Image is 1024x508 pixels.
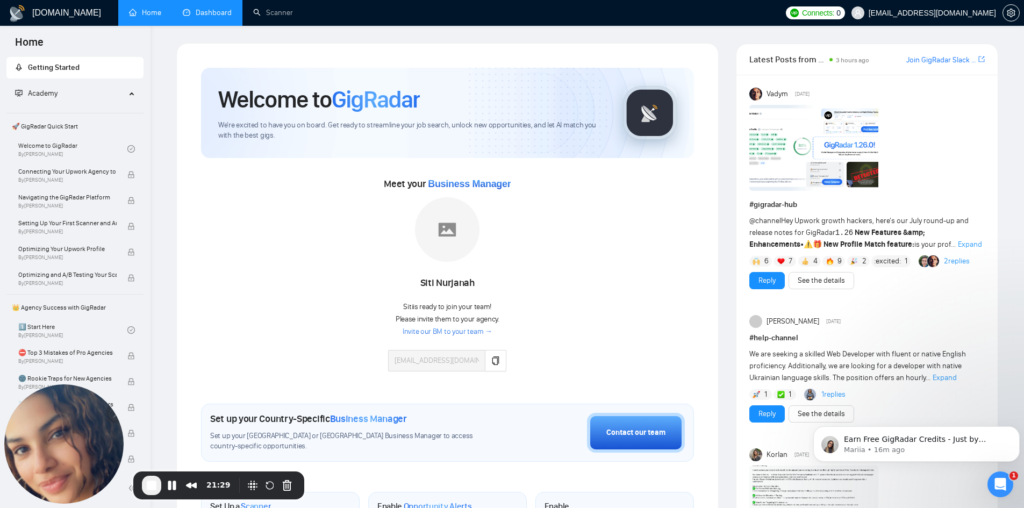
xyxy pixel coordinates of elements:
[210,413,407,425] h1: Set up your Country-Specific
[749,105,878,191] img: F09AC4U7ATU-image.png
[749,88,762,101] img: Vadym
[18,244,117,254] span: Optimizing Your Upwork Profile
[18,166,117,177] span: Connecting Your Upwork Agency to GigRadar
[1002,4,1020,22] button: setting
[789,389,791,400] span: 1
[862,256,867,267] span: 2
[330,413,407,425] span: Business Manager
[906,54,976,66] a: Join GigRadar Slack Community
[1002,9,1020,17] a: setting
[813,256,818,267] span: 4
[826,257,834,265] img: 🔥
[789,405,854,423] button: See the details
[795,89,810,99] span: [DATE]
[623,86,677,140] img: gigradar-logo.png
[388,274,506,292] div: Siti Nurjanah
[753,257,760,265] img: 🙌
[978,55,985,63] span: export
[8,116,142,137] span: 🚀 GigRadar Quick Start
[958,240,982,249] span: Expand
[764,389,767,400] span: 1
[428,178,511,189] span: Business Manager
[777,391,785,398] img: ✅
[15,63,23,71] span: rocket
[18,177,117,183] span: By [PERSON_NAME]
[767,449,787,461] span: Korlan
[798,275,845,287] a: See the details
[836,7,841,19] span: 0
[253,8,293,17] a: searchScanner
[767,88,788,100] span: Vadym
[18,280,117,287] span: By [PERSON_NAME]
[749,405,785,423] button: Reply
[128,483,139,493] span: double-left
[18,228,117,235] span: By [PERSON_NAME]
[8,297,142,318] span: 👑 Agency Success with GigRadar
[127,455,135,463] span: lock
[802,7,834,19] span: Connects:
[28,89,58,98] span: Academy
[798,408,845,420] a: See the details
[809,404,1024,479] iframe: Intercom notifications message
[749,448,762,461] img: Korlan
[6,57,144,78] li: Getting Started
[127,430,135,437] span: lock
[606,427,665,439] div: Contact our team
[749,332,985,344] h1: # help-channel
[919,255,930,267] img: Alex B
[403,327,492,337] a: Invite our BM to your team →
[18,269,117,280] span: Optimizing and A/B Testing Your Scanner for Better Results
[764,256,769,267] span: 6
[18,218,117,228] span: Setting Up Your First Scanner and Auto-Bidder
[854,9,862,17] span: user
[874,255,901,267] span: :excited:
[18,318,127,342] a: 1️⃣ Start HereBy[PERSON_NAME]
[836,56,869,64] span: 3 hours ago
[794,450,809,460] span: [DATE]
[18,384,117,390] span: By [PERSON_NAME]
[127,404,135,411] span: lock
[210,431,495,452] span: Set up your [GEOGRAPHIC_DATA] or [GEOGRAPHIC_DATA] Business Manager to access country-specific op...
[826,317,841,326] span: [DATE]
[1003,9,1019,17] span: setting
[753,391,760,398] img: 🚀
[767,316,819,327] span: [PERSON_NAME]
[491,356,500,365] span: copy
[749,216,969,249] span: Hey Upwork growth hackers, here's our July round-up and release notes for GigRadar • is your prof...
[129,8,161,17] a: homeHome
[127,171,135,178] span: lock
[587,413,685,453] button: Contact our team
[15,89,23,97] span: fund-projection-screen
[758,408,776,420] a: Reply
[218,120,606,141] span: We're excited to have you on board. Get ready to streamline your job search, unlock new opportuni...
[933,373,957,382] span: Expand
[789,272,854,289] button: See the details
[18,137,127,161] a: Welcome to GigRadarBy[PERSON_NAME]
[749,53,826,66] span: Latest Posts from the GigRadar Community
[987,471,1013,497] iframe: Intercom live chat
[127,223,135,230] span: lock
[384,178,511,190] span: Meet your
[749,349,966,382] span: We are seeking a skilled Web Developer with fluent or native English proficiency. Additionally, w...
[1009,471,1018,480] span: 1
[804,389,816,400] img: Abdul Hanan Asif
[127,326,135,334] span: check-circle
[18,347,117,358] span: ⛔ Top 3 Mistakes of Pro Agencies
[415,197,479,262] img: placeholder.png
[18,203,117,209] span: By [PERSON_NAME]
[801,257,809,265] img: 👍
[905,256,907,267] span: 1
[837,256,842,267] span: 9
[813,240,822,249] span: 🎁
[485,350,506,371] button: copy
[18,254,117,261] span: By [PERSON_NAME]
[758,275,776,287] a: Reply
[332,85,420,114] span: GigRadar
[127,274,135,282] span: lock
[777,257,785,265] img: ❤️
[218,85,420,114] h1: Welcome to
[789,256,792,267] span: 7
